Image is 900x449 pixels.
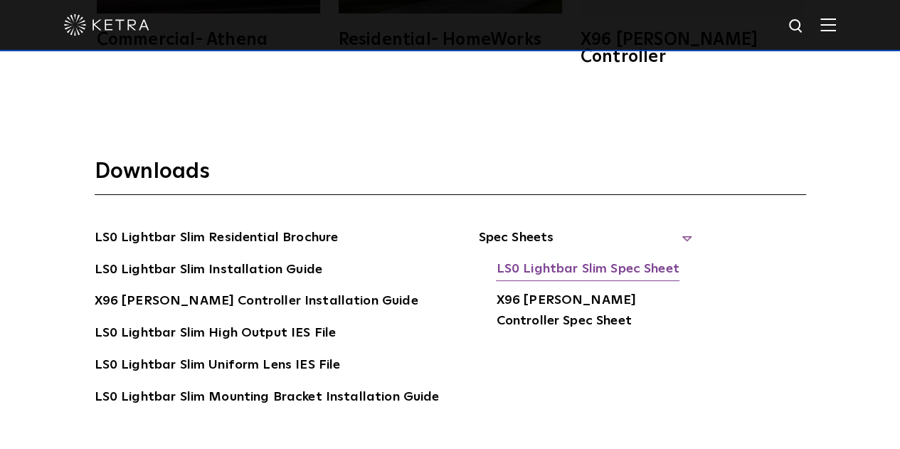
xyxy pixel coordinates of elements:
a: X96 [PERSON_NAME] Controller Spec Sheet [496,290,692,334]
a: LS0 Lightbar Slim Uniform Lens IES File [95,355,341,378]
span: Spec Sheets [478,228,692,259]
img: Hamburger%20Nav.svg [820,18,836,31]
a: X96 [PERSON_NAME] Controller Installation Guide [95,291,418,314]
a: LS0 Lightbar Slim Spec Sheet [496,259,679,282]
a: LS0 Lightbar Slim Mounting Bracket Installation Guide [95,387,440,410]
img: search icon [788,18,805,36]
a: LS0 Lightbar Slim High Output IES File [95,323,337,346]
img: ketra-logo-2019-white [64,14,149,36]
h3: Downloads [95,158,806,195]
a: LS0 Lightbar Slim Installation Guide [95,260,322,282]
a: LS0 Lightbar Slim Residential Brochure [95,228,339,250]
